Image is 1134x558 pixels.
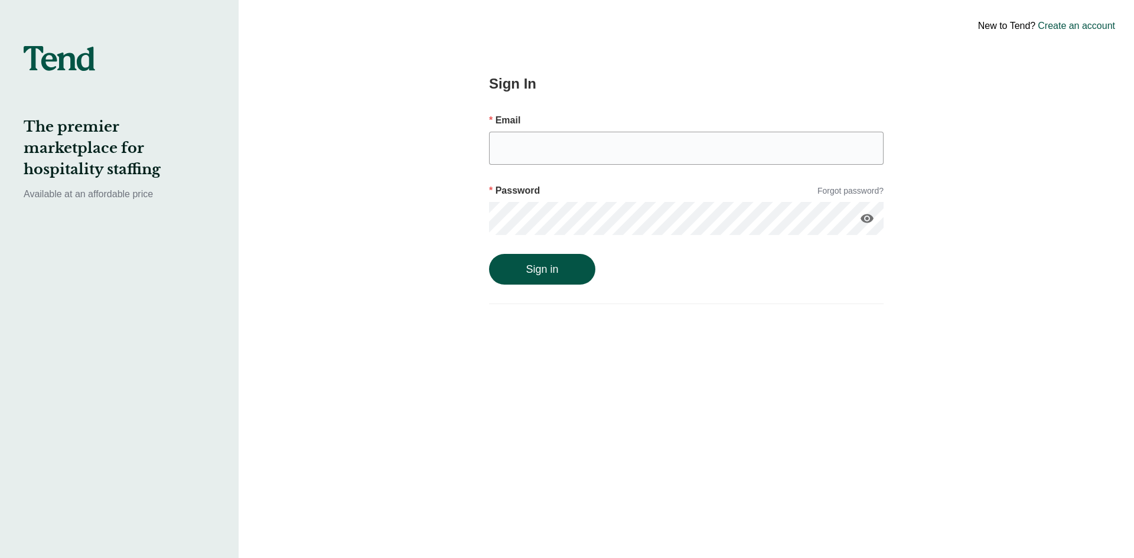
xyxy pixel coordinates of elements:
p: Available at an affordable price [24,187,215,201]
button: Sign in [489,254,595,285]
p: Email [489,113,884,128]
h2: Sign In [489,73,884,94]
img: tend-logo [24,46,95,71]
p: Password [489,184,540,198]
a: Create an account [1038,19,1115,33]
a: Forgot password? [817,185,884,197]
i: visibility [860,211,874,226]
h2: The premier marketplace for hospitality staffing [24,116,215,180]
